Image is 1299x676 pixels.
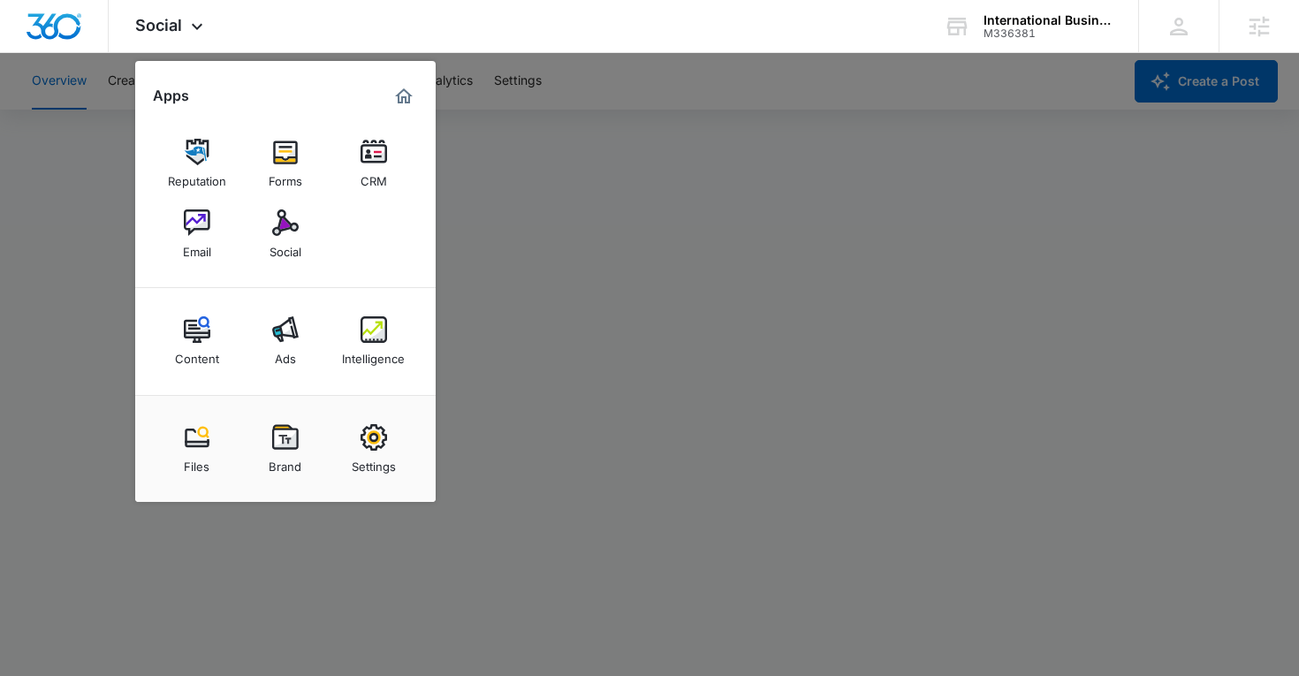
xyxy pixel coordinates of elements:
[390,82,418,110] a: Marketing 360® Dashboard
[163,201,231,268] a: Email
[342,343,405,366] div: Intelligence
[269,165,302,188] div: Forms
[275,343,296,366] div: Ads
[984,27,1113,40] div: account id
[252,308,319,375] a: Ads
[184,451,209,474] div: Files
[252,201,319,268] a: Social
[135,16,182,34] span: Social
[361,165,387,188] div: CRM
[163,130,231,197] a: Reputation
[340,308,407,375] a: Intelligence
[168,165,226,188] div: Reputation
[340,415,407,482] a: Settings
[252,415,319,482] a: Brand
[252,130,319,197] a: Forms
[175,343,219,366] div: Content
[984,13,1113,27] div: account name
[163,415,231,482] a: Files
[269,451,301,474] div: Brand
[163,308,231,375] a: Content
[352,451,396,474] div: Settings
[183,236,211,259] div: Email
[340,130,407,197] a: CRM
[153,87,189,104] h2: Apps
[270,236,301,259] div: Social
